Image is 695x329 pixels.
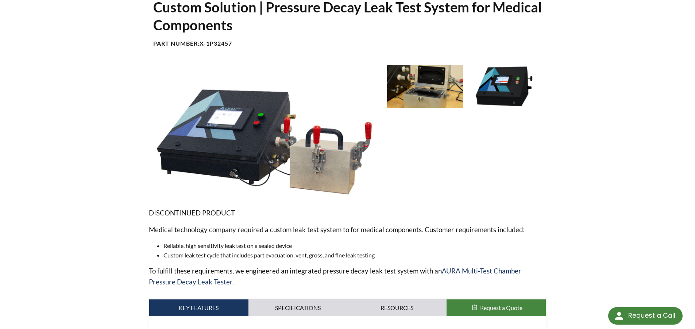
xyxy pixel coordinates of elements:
[467,65,543,107] img: Aura Multi-Test Pressure Decay Leak Tester, front view
[200,40,232,47] b: X-1P32457
[149,207,547,218] p: DISCONTINUED PRODUCT
[248,299,348,316] a: Specifications
[149,65,382,196] img: Pressure decay leak test system for medical components, front view
[608,307,683,325] div: Request a Call
[149,299,248,316] a: Key Features
[628,307,675,324] div: Request a Call
[387,65,463,107] img: Pressure decay leak test system with custom test chamber, open lid
[348,299,447,316] a: Resources
[149,224,547,235] p: Medical technology company required a custom leak test system to for medical components. Customer...
[480,304,522,311] span: Request a Quote
[613,310,625,322] img: round button
[153,40,542,47] h4: Part Number:
[447,299,546,316] button: Request a Quote
[149,265,547,287] p: To fulfill these requirements, we engineered an integrated pressure decay leak test system with an .
[163,241,547,250] li: Reliable, high sensitivity leak test on a sealed device
[163,250,547,260] li: Custom leak test cycle that includes part evacuation, vent, gross, and fine leak testing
